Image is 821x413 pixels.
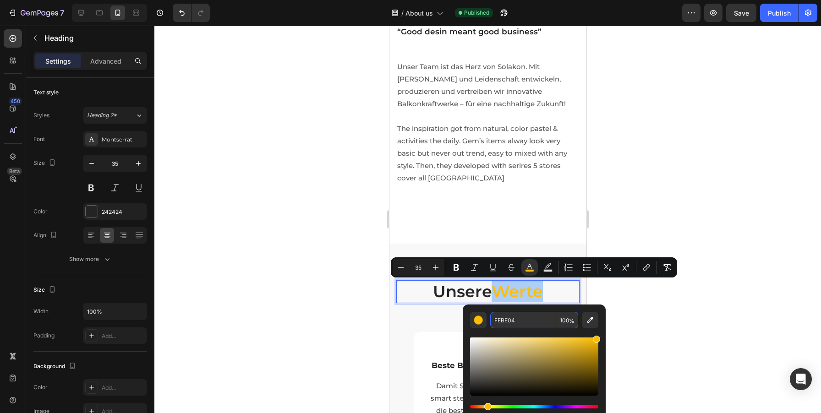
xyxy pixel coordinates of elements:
[102,332,145,340] div: Add...
[33,111,49,120] div: Styles
[790,368,812,390] div: Open Intercom Messenger
[734,9,749,17] span: Save
[490,312,556,328] input: E.g FFFFFF
[726,4,756,22] button: Save
[44,33,143,43] p: Heading
[102,384,145,392] div: Add...
[45,56,71,66] p: Settings
[569,316,575,326] span: %
[7,168,22,175] div: Beta
[33,135,45,143] div: Font
[33,251,147,267] button: Show more
[470,405,598,408] div: Hue
[401,8,404,18] span: /
[83,303,147,320] input: Auto
[391,257,677,277] div: Editor contextual toolbar
[33,157,58,169] div: Size
[90,56,121,66] p: Advanced
[33,360,78,373] div: Background
[9,98,22,105] div: 450
[173,4,210,22] div: Undo/Redo
[768,8,791,18] div: Publish
[83,107,147,124] button: Heading 2*
[464,9,489,17] span: Published
[33,307,49,315] div: Width
[389,26,586,413] iframe: Design area
[33,383,48,391] div: Color
[33,88,59,97] div: Text style
[69,255,112,264] div: Show more
[87,111,117,120] span: Heading 2*
[33,207,48,216] div: Color
[33,229,59,242] div: Align
[33,331,55,340] div: Padding
[102,208,145,216] div: 242424
[760,4,799,22] button: Publish
[33,284,58,296] div: Size
[60,7,64,18] p: 7
[405,8,433,18] span: About us
[102,136,145,144] div: Montserrat
[4,4,68,22] button: 7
